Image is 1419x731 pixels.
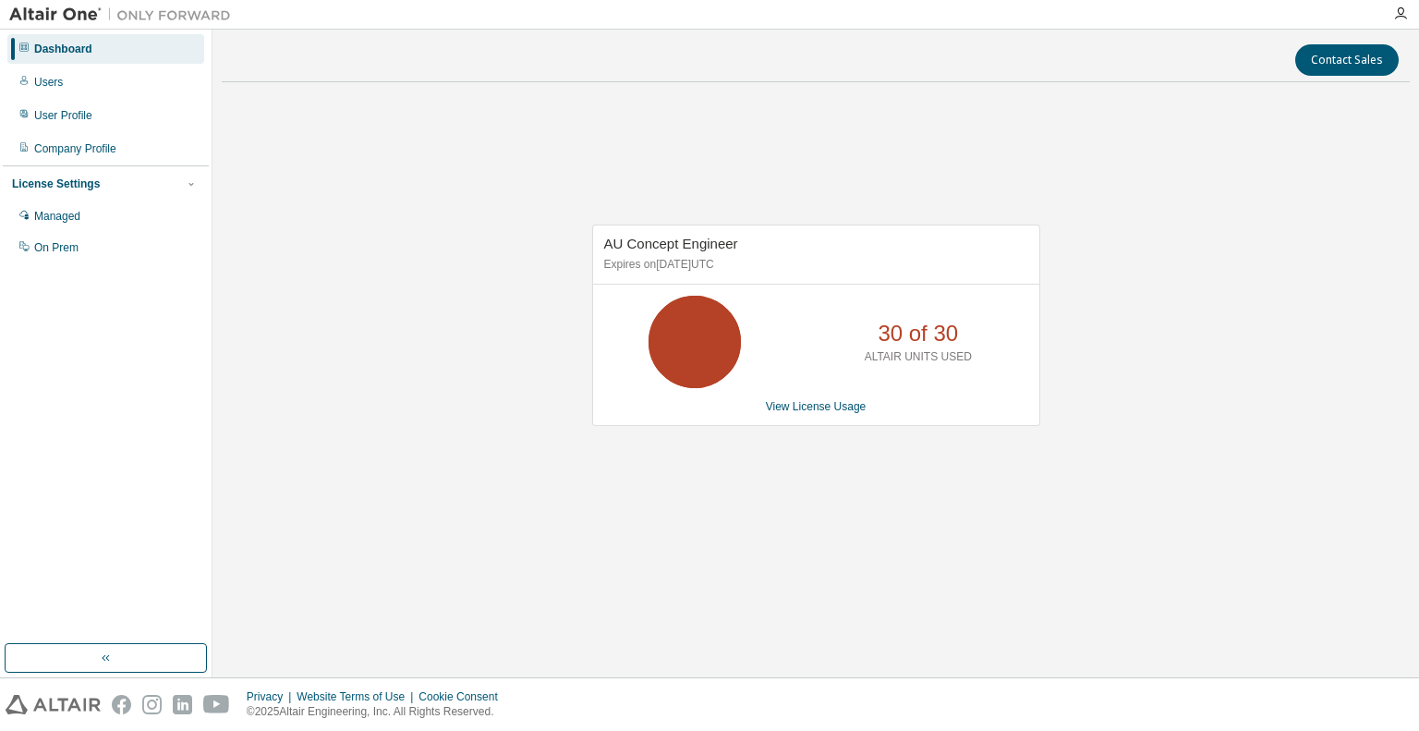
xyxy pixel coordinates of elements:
p: © 2025 Altair Engineering, Inc. All Rights Reserved. [247,704,509,720]
p: 30 of 30 [878,318,958,349]
img: linkedin.svg [173,695,192,714]
div: Users [34,75,63,90]
div: On Prem [34,240,79,255]
div: Website Terms of Use [297,689,418,704]
div: Privacy [247,689,297,704]
div: Company Profile [34,141,116,156]
div: User Profile [34,108,92,123]
img: Altair One [9,6,240,24]
img: youtube.svg [203,695,230,714]
div: Managed [34,209,80,224]
span: AU Concept Engineer [604,236,738,251]
img: altair_logo.svg [6,695,101,714]
button: Contact Sales [1295,44,1399,76]
img: facebook.svg [112,695,131,714]
p: Expires on [DATE] UTC [604,257,1024,273]
div: Dashboard [34,42,92,56]
p: ALTAIR UNITS USED [865,349,972,365]
img: instagram.svg [142,695,162,714]
div: License Settings [12,177,100,191]
div: Cookie Consent [418,689,508,704]
a: View License Usage [766,400,867,413]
